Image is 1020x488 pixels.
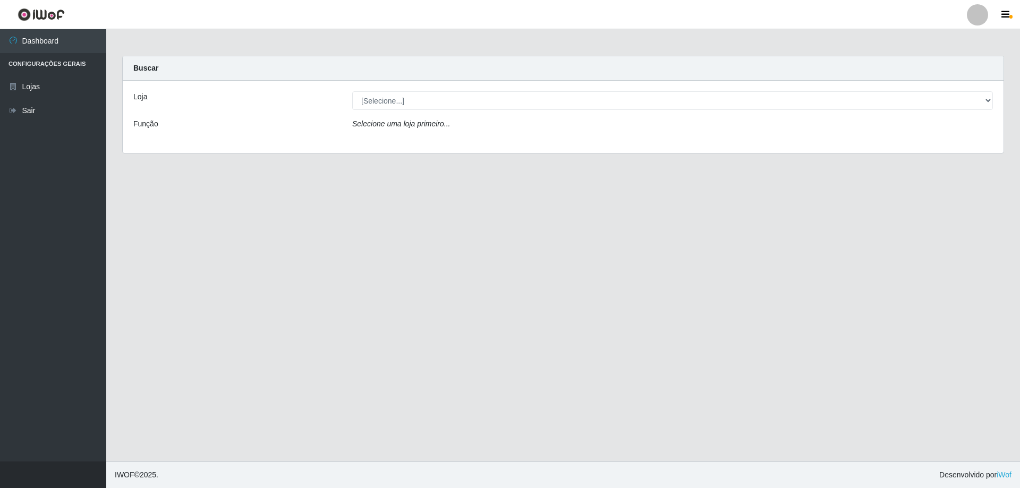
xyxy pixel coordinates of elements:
a: iWof [997,470,1011,479]
label: Função [133,118,158,130]
span: Desenvolvido por [939,469,1011,481]
span: IWOF [115,470,134,479]
label: Loja [133,91,147,102]
i: Selecione uma loja primeiro... [352,119,450,128]
img: CoreUI Logo [18,8,65,21]
span: © 2025 . [115,469,158,481]
strong: Buscar [133,64,158,72]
